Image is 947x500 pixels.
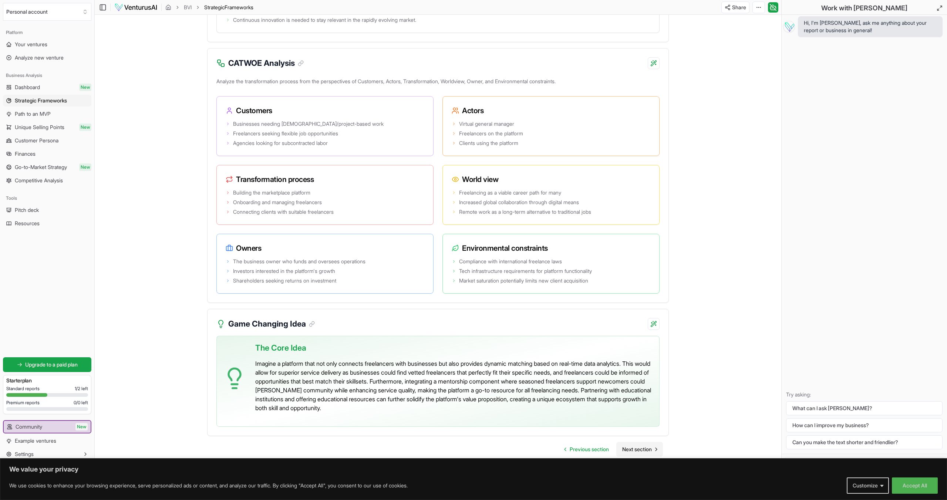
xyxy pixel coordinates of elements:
[74,400,88,406] span: 0 / 0 left
[79,84,91,91] span: New
[15,84,40,91] span: Dashboard
[204,4,253,11] span: StrategicFrameworks
[459,277,588,284] span: Market saturation potentially limits new client acquisition
[892,477,938,494] button: Accept All
[3,121,91,133] a: Unique Selling PointsNew
[3,135,91,146] a: Customer Persona
[226,174,424,185] h3: Transformation process
[15,41,47,48] span: Your ventures
[559,442,663,457] nav: pagination
[721,1,749,13] button: Share
[255,342,306,354] span: The Core Idea
[226,105,424,116] h3: Customers
[15,137,58,144] span: Customer Persona
[804,19,937,34] span: Hi, I'm [PERSON_NAME], ask me anything about your report or business in general!
[15,124,64,131] span: Unique Selling Points
[783,21,795,33] img: Vera
[228,318,315,330] h3: Game Changing Idea
[233,139,328,147] span: Agencies looking for subcontracted labor
[786,391,943,398] p: Try asking:
[786,418,943,432] button: How can I improve my business?
[9,465,938,474] p: We value your privacy
[114,3,158,12] img: logo
[3,192,91,204] div: Tools
[3,357,91,372] a: Upgrade to a paid plan
[459,258,562,265] span: Compliance with international freelance laws
[15,97,67,104] span: Strategic Frameworks
[3,3,91,21] button: Select an organization
[3,448,91,460] button: Settings
[459,120,514,128] span: Virtual general manager
[3,435,91,447] a: Example ventures
[3,204,91,216] a: Pitch deck
[821,3,907,13] h2: Work with [PERSON_NAME]
[15,110,51,118] span: Path to an MVP
[233,258,365,265] span: The business owner who funds and oversees operations
[847,477,889,494] button: Customize
[6,386,40,392] span: Standard reports
[3,148,91,160] a: Finances
[15,163,67,171] span: Go-to-Market Strategy
[233,208,334,216] span: Connecting clients with suitable freelancers
[459,208,591,216] span: Remote work as a long-term alternative to traditional jobs
[3,81,91,93] a: DashboardNew
[233,199,322,206] span: Onboarding and managing freelancers
[233,277,336,284] span: Shareholders seeking returns on investment
[616,442,663,457] a: Go to next page
[255,359,653,412] p: Imagine a platform that not only connects freelancers with businesses but also provides dynamic m...
[6,377,88,384] h3: Starter plan
[15,177,63,184] span: Competitive Analysis
[165,4,253,11] nav: breadcrumb
[16,423,42,430] span: Community
[75,386,88,392] span: 1 / 2 left
[233,189,310,196] span: Building the marketplace platform
[559,442,615,457] a: Go to previous page
[15,206,39,214] span: Pitch deck
[233,120,384,128] span: Businesses needing [DEMOGRAPHIC_DATA]/project-based work
[459,139,518,147] span: Clients using the platform
[786,435,943,449] button: Can you make the text shorter and friendlier?
[3,70,91,81] div: Business Analysis
[459,189,561,196] span: Freelancing as a viable career path for many
[6,400,40,406] span: Premium reports
[452,105,650,116] h3: Actors
[3,108,91,120] a: Path to an MVP
[79,124,91,131] span: New
[233,267,335,275] span: Investors interested in the platform's growth
[732,4,746,11] span: Share
[459,130,523,137] span: Freelancers on the platform
[3,175,91,186] a: Competitive Analysis
[226,243,424,253] h3: Owners
[75,423,88,430] span: New
[622,446,652,453] span: Next section
[3,27,91,38] div: Platform
[9,481,408,490] p: We use cookies to enhance your browsing experience, serve personalized ads or content, and analyz...
[459,267,592,275] span: Tech infrastructure requirements for platform functionality
[225,4,253,10] span: Frameworks
[216,76,660,89] p: Analyze the transformation process from the perspectives of Customers, Actors, Transformation, Wo...
[25,361,78,368] span: Upgrade to a paid plan
[15,220,40,227] span: Resources
[79,163,91,171] span: New
[3,38,91,50] a: Your ventures
[786,401,943,415] button: What can I ask [PERSON_NAME]?
[3,217,91,229] a: Resources
[452,174,650,185] h3: World view
[3,95,91,107] a: Strategic Frameworks
[184,4,192,11] a: BVI
[15,54,64,61] span: Analyze new venture
[3,161,91,173] a: Go-to-Market StrategyNew
[15,150,36,158] span: Finances
[3,52,91,64] a: Analyze new venture
[15,437,56,445] span: Example ventures
[4,421,91,433] a: CommunityNew
[452,243,650,253] h3: Environmental constraints
[570,446,609,453] span: Previous section
[233,16,416,24] span: Continuous innovation is needed to stay relevant in the rapidly evolving market.
[459,199,579,206] span: Increased global collaboration through digital means
[15,450,34,458] span: Settings
[233,130,338,137] span: Freelancers seeking flexible job opportunities
[228,57,304,69] h3: CATWOE Analysis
